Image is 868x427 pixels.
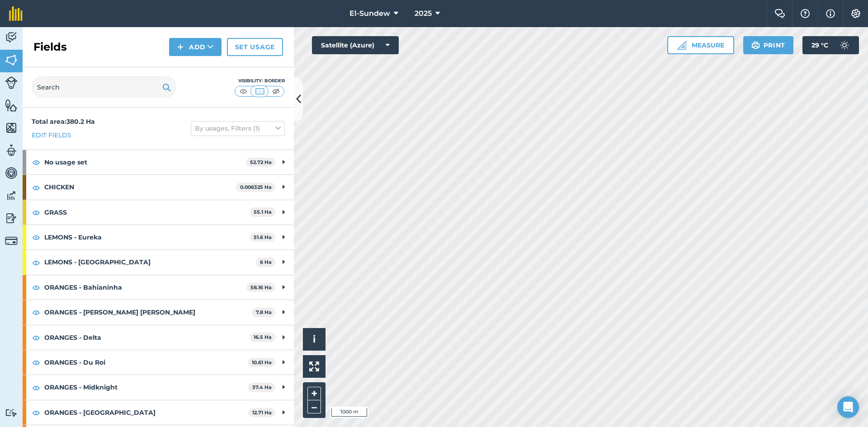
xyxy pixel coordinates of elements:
img: svg+xml;base64,PD94bWwgdmVyc2lvbj0iMS4wIiBlbmNvZGluZz0idXRmLTgiPz4KPCEtLSBHZW5lcmF0b3I6IEFkb2JlIE... [5,76,18,89]
strong: ORANGES - [GEOGRAPHIC_DATA] [44,400,248,425]
button: Add [169,38,222,56]
img: Ruler icon [677,41,686,50]
img: svg+xml;base64,PD94bWwgdmVyc2lvbj0iMS4wIiBlbmNvZGluZz0idXRmLTgiPz4KPCEtLSBHZW5lcmF0b3I6IEFkb2JlIE... [5,235,18,247]
img: svg+xml;base64,PD94bWwgdmVyc2lvbj0iMS4wIiBlbmNvZGluZz0idXRmLTgiPz4KPCEtLSBHZW5lcmF0b3I6IEFkb2JlIE... [5,166,18,180]
span: 2025 [415,8,432,19]
strong: ORANGES - Delta [44,325,250,350]
div: ORANGES - Midknight37.4 Ha [23,375,294,399]
img: svg+xml;base64,PD94bWwgdmVyc2lvbj0iMS4wIiBlbmNvZGluZz0idXRmLTgiPz4KPCEtLSBHZW5lcmF0b3I6IEFkb2JlIE... [5,211,18,225]
strong: 6 Ha [260,259,272,265]
strong: ORANGES - Du Roi [44,350,248,375]
strong: LEMONS - [GEOGRAPHIC_DATA] [44,250,256,274]
img: svg+xml;base64,PHN2ZyB4bWxucz0iaHR0cDovL3d3dy53My5vcmcvMjAwMC9zdmciIHdpZHRoPSI1MCIgaGVpZ2h0PSI0MC... [254,87,265,96]
strong: ORANGES - [PERSON_NAME] [PERSON_NAME] [44,300,252,324]
strong: No usage set [44,150,246,174]
button: 29 °C [802,36,859,54]
span: 29 ° C [811,36,828,54]
strong: 55.1 Ha [254,209,272,215]
div: CHICKEN0.006325 Ha [23,175,294,199]
img: svg+xml;base64,PHN2ZyB4bWxucz0iaHR0cDovL3d3dy53My5vcmcvMjAwMC9zdmciIHdpZHRoPSIxNCIgaGVpZ2h0PSIyNC... [177,42,184,52]
div: ORANGES - Du Roi10.61 Ha [23,350,294,375]
img: svg+xml;base64,PHN2ZyB4bWxucz0iaHR0cDovL3d3dy53My5vcmcvMjAwMC9zdmciIHdpZHRoPSIxOCIgaGVpZ2h0PSIyNC... [32,257,40,268]
img: svg+xml;base64,PHN2ZyB4bWxucz0iaHR0cDovL3d3dy53My5vcmcvMjAwMC9zdmciIHdpZHRoPSIxOCIgaGVpZ2h0PSIyNC... [32,182,40,193]
img: Four arrows, one pointing top left, one top right, one bottom right and the last bottom left [309,361,319,371]
span: i [313,333,316,345]
div: ORANGES - [GEOGRAPHIC_DATA]12.71 Ha [23,400,294,425]
div: Open Intercom Messenger [837,396,859,418]
div: LEMONS - [GEOGRAPHIC_DATA]6 Ha [23,250,294,274]
button: + [307,387,321,400]
img: svg+xml;base64,PHN2ZyB4bWxucz0iaHR0cDovL3d3dy53My5vcmcvMjAwMC9zdmciIHdpZHRoPSIxOCIgaGVpZ2h0PSIyNC... [32,307,40,318]
button: – [307,400,321,413]
span: El-Sundew [349,8,390,19]
img: svg+xml;base64,PD94bWwgdmVyc2lvbj0iMS4wIiBlbmNvZGluZz0idXRmLTgiPz4KPCEtLSBHZW5lcmF0b3I6IEFkb2JlIE... [5,189,18,202]
div: No usage set52.72 Ha [23,150,294,174]
strong: ORANGES - Bahianinha [44,275,246,300]
button: By usages, Filters (1) [191,121,285,136]
button: Measure [667,36,734,54]
img: svg+xml;base64,PHN2ZyB4bWxucz0iaHR0cDovL3d3dy53My5vcmcvMjAwMC9zdmciIHdpZHRoPSIxOCIgaGVpZ2h0PSIyNC... [32,232,40,243]
img: svg+xml;base64,PHN2ZyB4bWxucz0iaHR0cDovL3d3dy53My5vcmcvMjAwMC9zdmciIHdpZHRoPSI1MCIgaGVpZ2h0PSI0MC... [238,87,249,96]
button: Satellite (Azure) [312,36,399,54]
input: Search [32,76,176,98]
img: svg+xml;base64,PHN2ZyB4bWxucz0iaHR0cDovL3d3dy53My5vcmcvMjAwMC9zdmciIHdpZHRoPSIxOCIgaGVpZ2h0PSIyNC... [32,332,40,343]
img: svg+xml;base64,PD94bWwgdmVyc2lvbj0iMS4wIiBlbmNvZGluZz0idXRmLTgiPz4KPCEtLSBHZW5lcmF0b3I6IEFkb2JlIE... [5,408,18,417]
img: svg+xml;base64,PHN2ZyB4bWxucz0iaHR0cDovL3d3dy53My5vcmcvMjAwMC9zdmciIHdpZHRoPSIxOSIgaGVpZ2h0PSIyNC... [751,40,760,51]
h2: Fields [33,40,67,54]
img: svg+xml;base64,PHN2ZyB4bWxucz0iaHR0cDovL3d3dy53My5vcmcvMjAwMC9zdmciIHdpZHRoPSI1NiIgaGVpZ2h0PSI2MC... [5,53,18,67]
img: svg+xml;base64,PHN2ZyB4bWxucz0iaHR0cDovL3d3dy53My5vcmcvMjAwMC9zdmciIHdpZHRoPSI1MCIgaGVpZ2h0PSI0MC... [270,87,282,96]
button: i [303,328,325,351]
img: A question mark icon [800,9,811,18]
strong: 0.006325 Ha [240,184,272,190]
strong: CHICKEN [44,175,236,199]
img: svg+xml;base64,PD94bWwgdmVyc2lvbj0iMS4wIiBlbmNvZGluZz0idXRmLTgiPz4KPCEtLSBHZW5lcmF0b3I6IEFkb2JlIE... [5,144,18,157]
div: Visibility: Border [234,77,285,84]
img: svg+xml;base64,PHN2ZyB4bWxucz0iaHR0cDovL3d3dy53My5vcmcvMjAwMC9zdmciIHdpZHRoPSIxOSIgaGVpZ2h0PSIyNC... [162,82,171,93]
strong: 51.6 Ha [254,234,272,240]
img: svg+xml;base64,PHN2ZyB4bWxucz0iaHR0cDovL3d3dy53My5vcmcvMjAwMC9zdmciIHdpZHRoPSI1NiIgaGVpZ2h0PSI2MC... [5,121,18,135]
div: GRASS55.1 Ha [23,200,294,225]
strong: 12.71 Ha [252,409,272,416]
a: Set usage [227,38,283,56]
strong: 52.72 Ha [250,159,272,165]
img: svg+xml;base64,PHN2ZyB4bWxucz0iaHR0cDovL3d3dy53My5vcmcvMjAwMC9zdmciIHdpZHRoPSIxNyIgaGVpZ2h0PSIxNy... [826,8,835,19]
strong: 10.61 Ha [252,359,272,366]
img: svg+xml;base64,PD94bWwgdmVyc2lvbj0iMS4wIiBlbmNvZGluZz0idXRmLTgiPz4KPCEtLSBHZW5lcmF0b3I6IEFkb2JlIE... [835,36,854,54]
img: A cog icon [850,9,861,18]
div: ORANGES - Delta16.5 Ha [23,325,294,350]
img: svg+xml;base64,PHN2ZyB4bWxucz0iaHR0cDovL3d3dy53My5vcmcvMjAwMC9zdmciIHdpZHRoPSIxOCIgaGVpZ2h0PSIyNC... [32,407,40,418]
strong: GRASS [44,200,250,225]
img: svg+xml;base64,PHN2ZyB4bWxucz0iaHR0cDovL3d3dy53My5vcmcvMjAwMC9zdmciIHdpZHRoPSIxOCIgaGVpZ2h0PSIyNC... [32,207,40,218]
strong: 37.4 Ha [252,384,272,390]
img: svg+xml;base64,PHN2ZyB4bWxucz0iaHR0cDovL3d3dy53My5vcmcvMjAwMC9zdmciIHdpZHRoPSI1NiIgaGVpZ2h0PSI2MC... [5,99,18,112]
img: svg+xml;base64,PHN2ZyB4bWxucz0iaHR0cDovL3d3dy53My5vcmcvMjAwMC9zdmciIHdpZHRoPSIxOCIgaGVpZ2h0PSIyNC... [32,157,40,168]
strong: Total area : 380.2 Ha [32,117,95,126]
img: svg+xml;base64,PHN2ZyB4bWxucz0iaHR0cDovL3d3dy53My5vcmcvMjAwMC9zdmciIHdpZHRoPSIxOCIgaGVpZ2h0PSIyNC... [32,357,40,368]
img: svg+xml;base64,PHN2ZyB4bWxucz0iaHR0cDovL3d3dy53My5vcmcvMjAwMC9zdmciIHdpZHRoPSIxOCIgaGVpZ2h0PSIyNC... [32,382,40,393]
img: svg+xml;base64,PHN2ZyB4bWxucz0iaHR0cDovL3d3dy53My5vcmcvMjAwMC9zdmciIHdpZHRoPSIxOCIgaGVpZ2h0PSIyNC... [32,282,40,293]
img: fieldmargin Logo [9,6,23,21]
strong: 58.16 Ha [250,284,272,291]
img: svg+xml;base64,PD94bWwgdmVyc2lvbj0iMS4wIiBlbmNvZGluZz0idXRmLTgiPz4KPCEtLSBHZW5lcmF0b3I6IEFkb2JlIE... [5,31,18,44]
a: Edit fields [32,130,71,140]
button: Print [743,36,794,54]
strong: LEMONS - Eureka [44,225,250,249]
div: ORANGES - Bahianinha58.16 Ha [23,275,294,300]
strong: 16.5 Ha [254,334,272,340]
strong: 7.8 Ha [256,309,272,315]
div: LEMONS - Eureka51.6 Ha [23,225,294,249]
img: Two speech bubbles overlapping with the left bubble in the forefront [774,9,785,18]
div: ORANGES - [PERSON_NAME] [PERSON_NAME]7.8 Ha [23,300,294,324]
strong: ORANGES - Midknight [44,375,248,399]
